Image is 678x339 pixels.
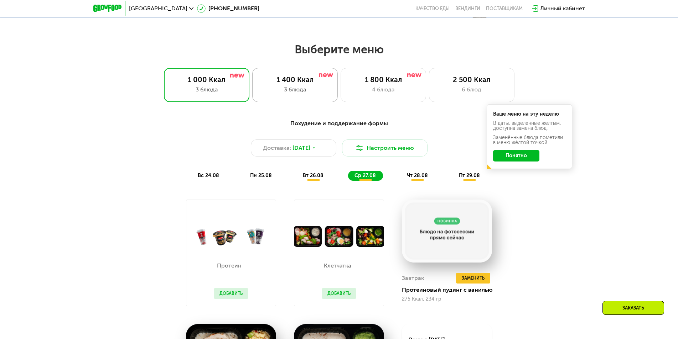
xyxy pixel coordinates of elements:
[293,144,310,152] span: [DATE]
[415,6,450,11] a: Качество еды
[486,6,523,11] div: поставщикам
[456,273,490,284] button: Заменить
[260,85,330,94] div: 3 блюда
[493,112,566,117] div: Ваше меню на эту неделю
[402,286,498,293] div: Протеиновый пудинг с ванилью
[128,119,550,128] div: Похудение и поддержание формы
[436,85,507,94] div: 6 блюд
[402,273,424,284] div: Завтрак
[493,135,566,145] div: Заменённые блюда пометили в меню жёлтой точкой.
[459,173,480,179] span: пт 29.08
[455,6,480,11] a: Вендинги
[602,301,664,315] div: Заказать
[348,85,419,94] div: 4 блюда
[493,150,539,161] button: Понятно
[354,173,376,179] span: ср 27.08
[407,173,428,179] span: чт 28.08
[171,85,242,94] div: 3 блюда
[250,173,272,179] span: пн 25.08
[342,139,428,157] button: Настроить меню
[436,75,507,84] div: 2 500 Ккал
[129,6,187,11] span: [GEOGRAPHIC_DATA]
[263,144,291,152] span: Доставка:
[402,296,492,302] div: 275 Ккал, 234 гр
[214,263,245,269] p: Протеин
[540,4,585,13] div: Личный кабинет
[197,4,259,13] a: [PHONE_NUMBER]
[348,75,419,84] div: 1 800 Ккал
[462,275,485,282] span: Заменить
[214,288,248,299] button: Добавить
[198,173,219,179] span: вс 24.08
[322,263,353,269] p: Клетчатка
[171,75,242,84] div: 1 000 Ккал
[493,121,566,131] div: В даты, выделенные желтым, доступна замена блюд.
[23,42,655,57] h2: Выберите меню
[260,75,330,84] div: 1 400 Ккал
[303,173,324,179] span: вт 26.08
[322,288,356,299] button: Добавить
